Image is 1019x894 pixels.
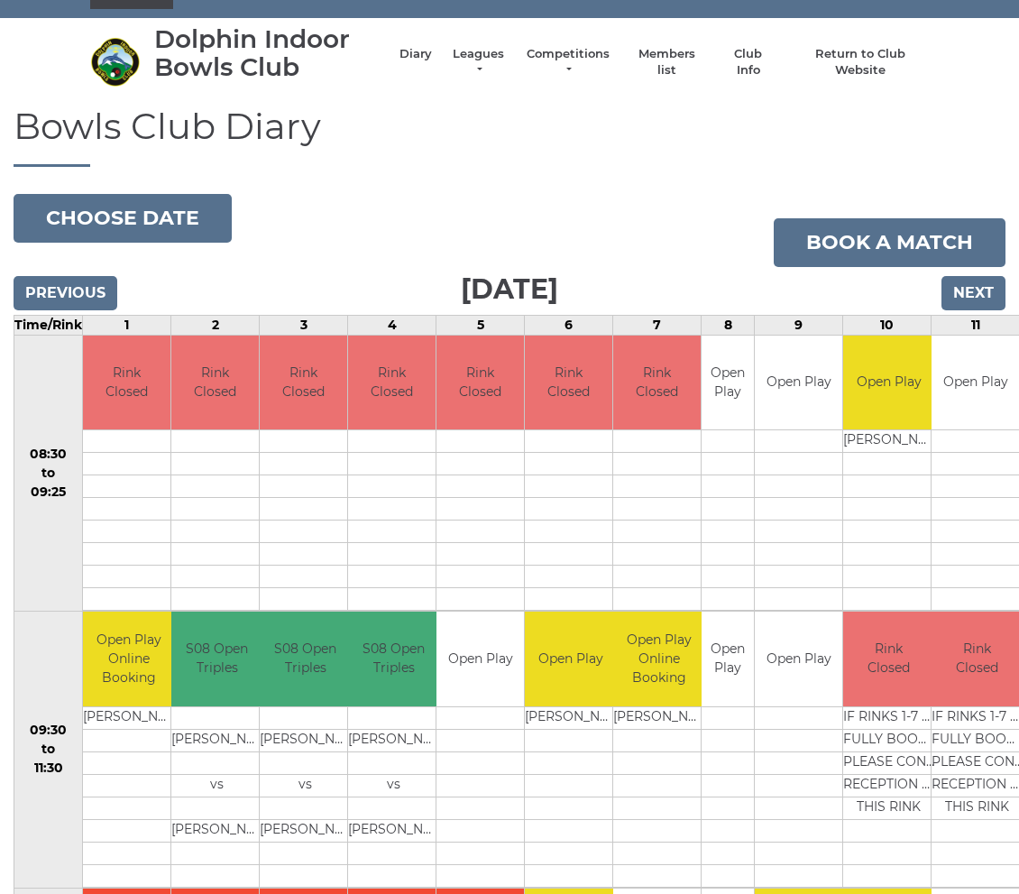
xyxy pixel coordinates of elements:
td: RECEPTION TO BOOK [843,774,934,797]
td: [PERSON_NAME] [613,706,704,729]
td: 2 [171,315,260,335]
td: [PERSON_NAME] [348,729,439,751]
td: Open Play Online Booking [83,612,174,706]
td: [PERSON_NAME] [260,729,351,751]
td: Time/Rink [14,315,83,335]
td: 3 [260,315,348,335]
td: Open Play [702,336,754,430]
td: 9 [755,315,843,335]
td: Rink Closed [843,612,934,706]
td: vs [171,774,262,797]
td: FULLY BOOKED [843,729,934,751]
td: Rink Closed [436,336,524,430]
td: PLEASE CONTACT [843,751,934,774]
td: Rink Closed [613,336,701,430]
td: THIS RINK [843,797,934,819]
td: Open Play [932,336,1019,430]
td: Open Play [755,336,842,430]
td: Open Play [843,336,934,430]
a: Club Info [722,46,775,78]
a: Competitions [525,46,611,78]
td: Open Play Online Booking [613,612,704,706]
td: vs [260,774,351,797]
td: 5 [436,315,525,335]
td: Open Play [702,612,754,706]
a: Diary [399,46,432,62]
td: 7 [613,315,702,335]
td: [PERSON_NAME] [260,819,351,842]
td: Open Play [436,612,524,706]
td: Rink Closed [260,336,347,430]
a: Return to Club Website [793,46,929,78]
td: Open Play [755,612,842,706]
a: Members list [629,46,703,78]
td: Rink Closed [348,336,436,430]
td: Rink Closed [525,336,612,430]
a: Book a match [774,218,1005,267]
h1: Bowls Club Diary [14,106,1005,167]
td: [PERSON_NAME] [525,706,616,729]
td: Rink Closed [171,336,259,430]
td: [PERSON_NAME] [171,819,262,842]
td: Rink Closed [83,336,170,430]
td: 09:30 to 11:30 [14,612,83,889]
input: Next [941,276,1005,310]
td: [PERSON_NAME] [171,729,262,751]
td: 1 [83,315,171,335]
td: S08 Open Triples [348,612,439,706]
td: S08 Open Triples [260,612,351,706]
td: IF RINKS 1-7 ARE [843,706,934,729]
td: [PERSON_NAME] [83,706,174,729]
td: S08 Open Triples [171,612,262,706]
td: [PERSON_NAME] [348,819,439,842]
td: 6 [525,315,613,335]
td: [PERSON_NAME] [843,430,934,453]
input: Previous [14,276,117,310]
td: 4 [348,315,436,335]
a: Leagues [450,46,507,78]
td: 8 [702,315,755,335]
td: Open Play [525,612,616,706]
button: Choose date [14,194,232,243]
td: vs [348,774,439,797]
td: 08:30 to 09:25 [14,335,83,612]
td: 10 [843,315,932,335]
div: Dolphin Indoor Bowls Club [154,25,381,81]
img: Dolphin Indoor Bowls Club [90,37,140,87]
